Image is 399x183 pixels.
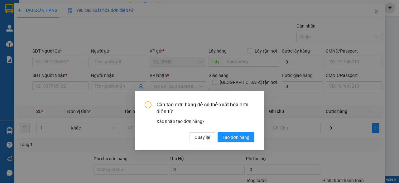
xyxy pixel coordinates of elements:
span: Tạo đơn hàng [223,134,249,141]
button: Tạo đơn hàng [218,132,254,142]
button: Quay lại [190,132,215,142]
div: Xác nhận tạo đơn hàng? [156,118,254,125]
span: Quay lại [195,134,210,141]
span: Cần tạo đơn hàng để có thể xuất hóa đơn điện tử [156,101,254,115]
span: exclamation-circle [145,101,151,108]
